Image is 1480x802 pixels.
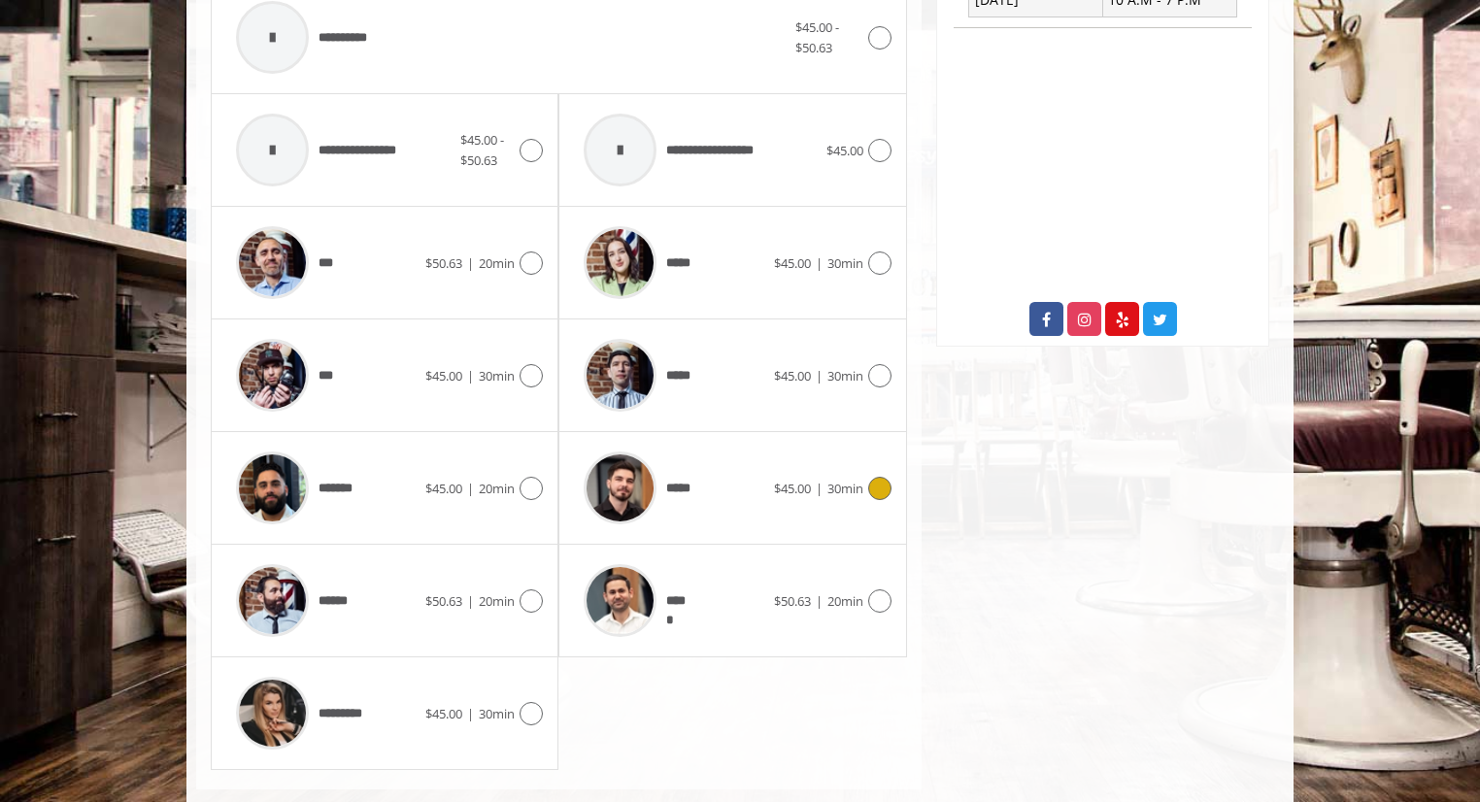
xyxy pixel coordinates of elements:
span: | [467,480,474,497]
span: $45.00 - $50.63 [795,18,839,56]
span: $45.00 [774,254,811,272]
span: $45.00 [826,142,863,159]
span: $45.00 [425,480,462,497]
span: 30min [479,705,515,722]
span: | [816,592,823,610]
span: 20min [479,592,515,610]
span: | [467,592,474,610]
span: $45.00 [425,705,462,722]
span: | [816,254,823,272]
span: $45.00 - $50.63 [460,131,504,169]
span: | [467,705,474,722]
span: $45.00 [774,367,811,384]
span: $45.00 [774,480,811,497]
span: | [467,367,474,384]
span: | [816,480,823,497]
span: $50.63 [425,592,462,610]
span: 30min [827,367,863,384]
span: $45.00 [425,367,462,384]
span: | [816,367,823,384]
span: 20min [827,592,863,610]
span: $50.63 [425,254,462,272]
span: 30min [827,254,863,272]
span: 20min [479,480,515,497]
span: 30min [479,367,515,384]
span: 30min [827,480,863,497]
span: 20min [479,254,515,272]
span: $50.63 [774,592,811,610]
span: | [467,254,474,272]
